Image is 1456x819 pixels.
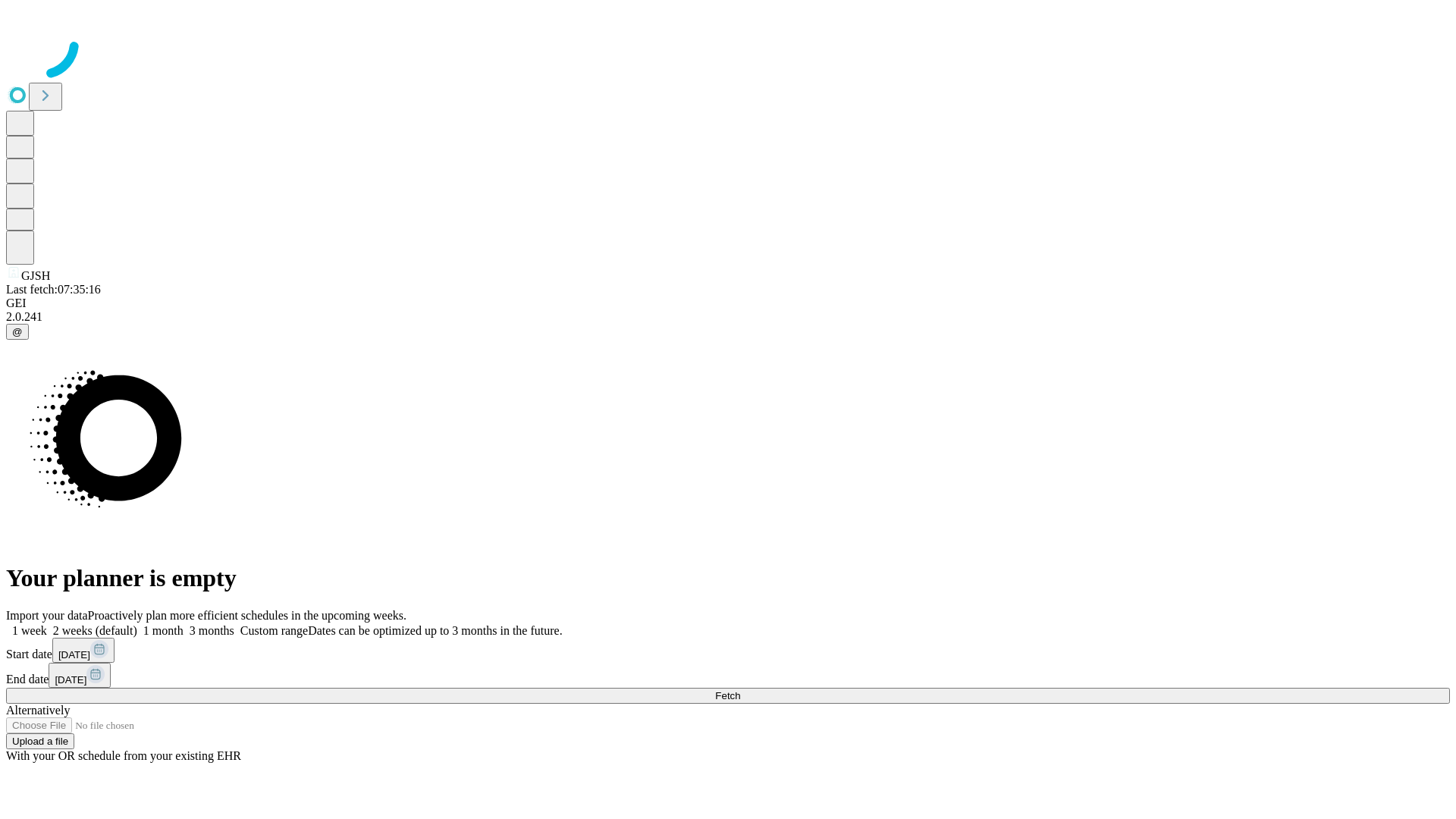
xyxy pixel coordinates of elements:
[308,624,562,637] span: Dates can be optimized up to 3 months in the future.
[6,663,1450,688] div: End date
[6,283,101,296] span: Last fetch: 07:35:16
[6,638,1450,663] div: Start date
[6,688,1450,704] button: Fetch
[6,749,241,762] span: With your OR schedule from your existing EHR
[58,649,90,661] span: [DATE]
[12,624,47,637] span: 1 week
[55,674,86,686] span: [DATE]
[6,564,1450,592] h1: Your planner is empty
[6,310,1450,324] div: 2.0.241
[6,609,88,622] span: Import your data
[240,624,308,637] span: Custom range
[6,297,1450,310] div: GEI
[6,704,70,717] span: Alternatively
[52,638,115,663] button: [DATE]
[143,624,184,637] span: 1 month
[190,624,234,637] span: 3 months
[715,690,740,701] span: Fetch
[88,609,406,622] span: Proactively plan more efficient schedules in the upcoming weeks.
[12,326,23,337] span: @
[6,324,29,340] button: @
[6,733,74,749] button: Upload a file
[21,269,50,282] span: GJSH
[53,624,137,637] span: 2 weeks (default)
[49,663,111,688] button: [DATE]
